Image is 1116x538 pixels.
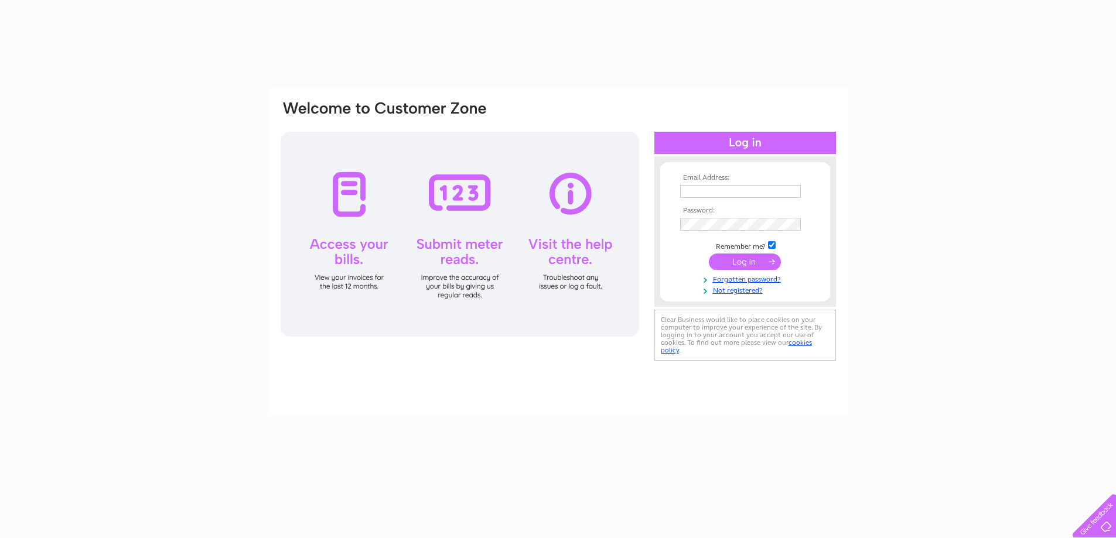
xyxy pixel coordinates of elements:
[709,253,781,270] input: Submit
[677,207,813,215] th: Password:
[677,239,813,251] td: Remember me?
[677,174,813,182] th: Email Address:
[680,273,813,284] a: Forgotten password?
[654,310,836,361] div: Clear Business would like to place cookies on your computer to improve your experience of the sit...
[661,338,812,354] a: cookies policy
[680,284,813,295] a: Not registered?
